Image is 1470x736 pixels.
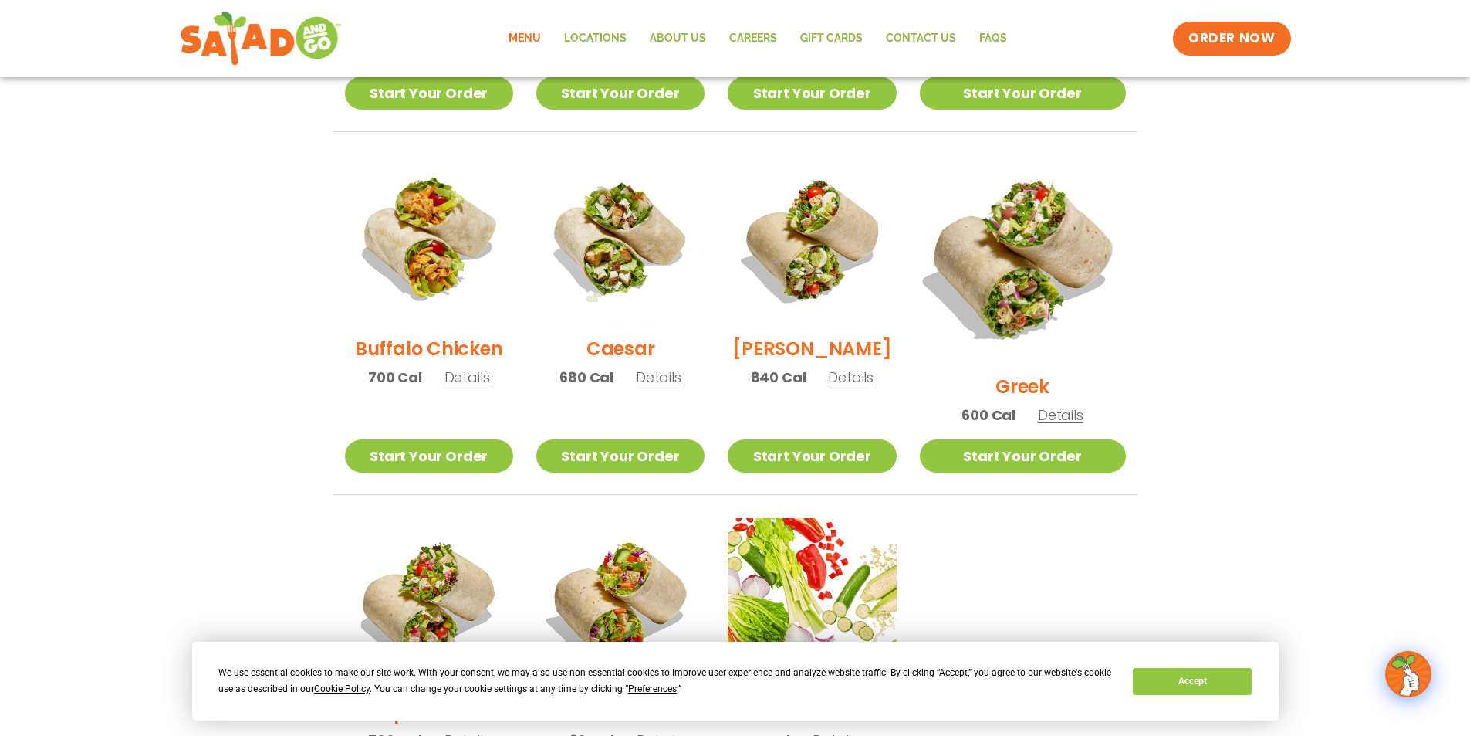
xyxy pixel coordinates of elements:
a: Start Your Order [536,76,705,110]
span: Details [444,368,490,387]
a: GIFT CARDS [789,21,874,56]
img: Product photo for Greek Wrap [901,137,1143,379]
h2: Buffalo Chicken [355,335,502,362]
a: Start Your Order [536,439,705,473]
a: ORDER NOW [1173,22,1290,56]
h2: Caesar [586,335,655,362]
a: Start Your Order [920,439,1126,473]
div: Cookie Consent Prompt [192,642,1279,721]
a: Careers [718,21,789,56]
span: ORDER NOW [1188,29,1275,48]
img: Product photo for Build Your Own [728,518,896,687]
img: new-SAG-logo-768×292 [180,8,343,70]
button: Accept [1133,668,1252,695]
img: Product photo for Cobb Wrap [728,155,896,324]
span: Cookie Policy [314,683,370,694]
img: Product photo for Buffalo Chicken Wrap [345,155,513,324]
img: Product photo for Thai Wrap [536,518,705,687]
a: Locations [553,21,638,56]
span: 600 Cal [961,405,1015,426]
span: Details [828,368,874,387]
span: Preferences [628,683,677,694]
span: 840 Cal [751,367,806,388]
nav: Menu [497,21,1019,56]
a: Start Your Order [920,76,1126,110]
a: Start Your Order [728,76,896,110]
a: Start Your Order [345,76,513,110]
a: Start Your Order [728,439,896,473]
img: Product photo for Jalapeño Ranch Wrap [345,518,513,687]
a: FAQs [968,21,1019,56]
img: wpChatIcon [1387,653,1430,696]
a: Contact Us [874,21,968,56]
div: We use essential cookies to make our site work. With your consent, we may also use non-essential ... [218,665,1114,697]
a: Menu [497,21,553,56]
span: Details [1038,405,1083,425]
span: 700 Cal [368,367,422,388]
span: Details [636,368,681,387]
span: 680 Cal [559,367,613,388]
img: Product photo for Caesar Wrap [536,155,705,324]
h2: Greek [995,373,1049,400]
a: About Us [638,21,718,56]
a: Start Your Order [345,439,513,473]
h2: [PERSON_NAME] [732,335,891,362]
